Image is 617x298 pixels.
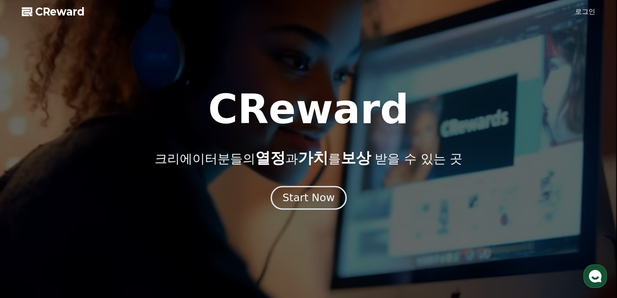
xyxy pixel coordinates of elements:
[130,241,140,248] span: 설정
[26,241,31,248] span: 홈
[283,191,334,205] div: Start Now
[298,149,328,166] span: 가치
[270,186,346,210] button: Start Now
[108,228,161,249] a: 설정
[272,195,345,203] a: Start Now
[3,228,55,249] a: 홈
[35,5,85,18] span: CReward
[208,89,409,130] h1: CReward
[255,149,285,166] span: 열정
[155,150,462,166] p: 크리에이터분들의 과 를 받을 수 있는 곳
[575,7,595,17] a: 로그인
[77,241,87,248] span: 대화
[22,5,85,18] a: CReward
[341,149,371,166] span: 보상
[55,228,108,249] a: 대화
